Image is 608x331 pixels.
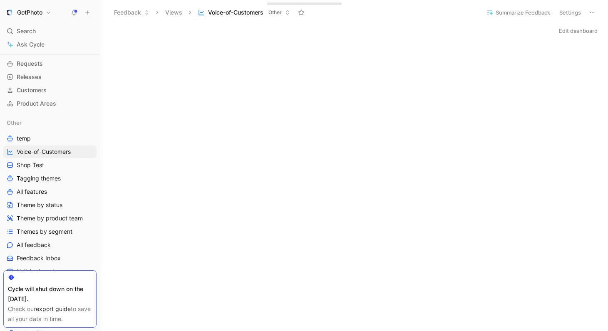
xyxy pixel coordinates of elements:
span: Requests [17,59,43,68]
h1: GotPhoto [17,9,42,16]
span: Customers [17,86,47,94]
a: Unlinked quotes [3,265,97,278]
img: GotPhoto [5,8,14,17]
a: All features [3,185,97,198]
span: Shop Test [17,161,44,169]
span: Voice-of-Customers [208,8,263,17]
span: Unlinked quotes [17,267,61,276]
a: Feedback Inbox [3,252,97,264]
div: Check our to save all your data in time. [8,304,92,324]
div: Search [3,25,97,37]
button: Voice-of-CustomersOther [194,6,294,19]
a: Theme by status [3,199,97,211]
a: Tagging themes [3,172,97,185]
a: Product Areas [3,97,97,110]
a: Customers [3,84,97,96]
span: Theme by status [17,201,62,209]
button: Summarize Feedback [483,7,554,18]
span: All features [17,188,47,196]
a: Releases [3,71,97,83]
span: Voice-of-Customers [17,148,71,156]
span: Search [17,26,36,36]
span: Product Areas [17,99,56,108]
a: Ask Cycle [3,38,97,51]
a: Voice-of-Customers [3,146,97,158]
span: Other [268,8,282,17]
span: temp [17,134,31,143]
span: Tagging themes [17,174,61,183]
a: All feedback [3,239,97,251]
a: export guide [36,305,71,312]
a: Shop Test [3,159,97,171]
a: Themes by segment [3,225,97,238]
button: Edit dashboard [555,25,601,37]
span: Ask Cycle [17,40,45,49]
button: Feedback [110,6,153,19]
span: Releases [17,73,42,81]
div: Cycle will shut down on the [DATE]. [8,284,92,304]
a: Theme by product team [3,212,97,225]
div: OthertempVoice-of-CustomersShop TestTagging themesAll featuresTheme by statusTheme by product tea... [3,116,97,278]
span: All feedback [17,241,51,249]
span: Feedback Inbox [17,254,61,262]
span: Theme by product team [17,214,83,222]
div: Other [3,116,97,129]
a: Requests [3,57,97,70]
button: Views [161,6,186,19]
span: Themes by segment [17,227,72,236]
a: temp [3,132,97,145]
button: Settings [556,7,585,18]
span: Other [7,119,22,127]
button: GotPhotoGotPhoto [3,7,53,18]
